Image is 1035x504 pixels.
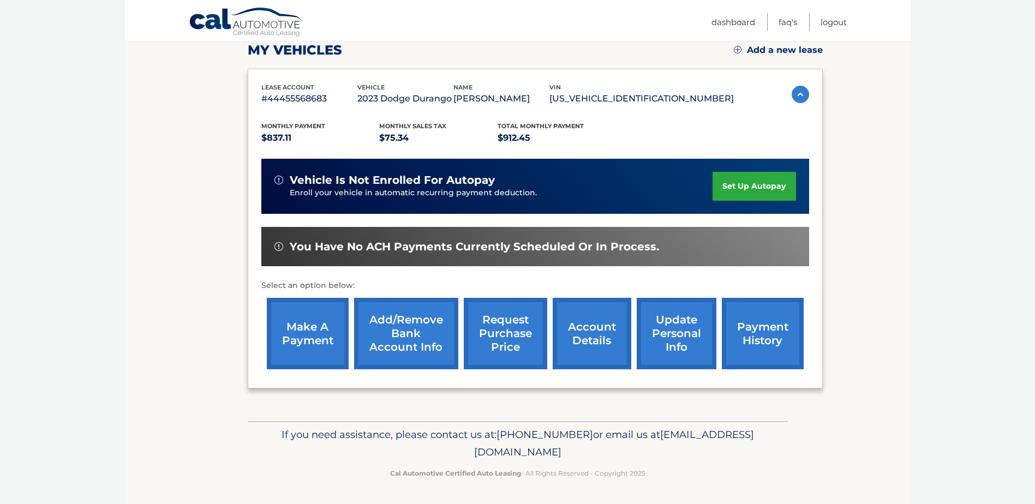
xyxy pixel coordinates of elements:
span: Total Monthly Payment [498,122,584,130]
p: Enroll your vehicle in automatic recurring payment deduction. [290,187,713,199]
p: If you need assistance, please contact us at: or email us at [255,426,781,461]
a: Dashboard [711,13,755,31]
p: 2023 Dodge Durango [357,91,453,106]
span: You have no ACH payments currently scheduled or in process. [290,240,659,254]
span: vin [549,83,561,91]
p: $75.34 [379,130,498,146]
p: Select an option below: [261,279,809,292]
strong: Cal Automotive Certified Auto Leasing [390,469,521,477]
a: Add a new lease [734,45,823,56]
span: [PHONE_NUMBER] [496,428,593,441]
a: FAQ's [779,13,797,31]
span: Monthly sales Tax [379,122,446,130]
h2: my vehicles [248,42,342,58]
p: $912.45 [498,130,616,146]
a: update personal info [637,298,716,369]
a: Add/Remove bank account info [354,298,458,369]
span: vehicle is not enrolled for autopay [290,173,495,187]
a: Cal Automotive [189,7,303,39]
img: alert-white.svg [274,242,283,251]
a: account details [553,298,631,369]
p: [US_VEHICLE_IDENTIFICATION_NUMBER] [549,91,734,106]
a: Logout [821,13,847,31]
a: set up autopay [713,172,795,201]
p: - All Rights Reserved - Copyright 2025 [255,467,781,479]
a: request purchase price [464,298,547,369]
a: make a payment [267,298,349,369]
img: add.svg [734,46,741,53]
p: [PERSON_NAME] [453,91,549,106]
p: $837.11 [261,130,380,146]
span: Monthly Payment [261,122,325,130]
span: name [453,83,472,91]
p: #44455568683 [261,91,357,106]
span: [EMAIL_ADDRESS][DOMAIN_NAME] [474,428,754,458]
span: vehicle [357,83,385,91]
a: payment history [722,298,804,369]
span: lease account [261,83,314,91]
img: accordion-active.svg [792,86,809,103]
img: alert-white.svg [274,176,283,184]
